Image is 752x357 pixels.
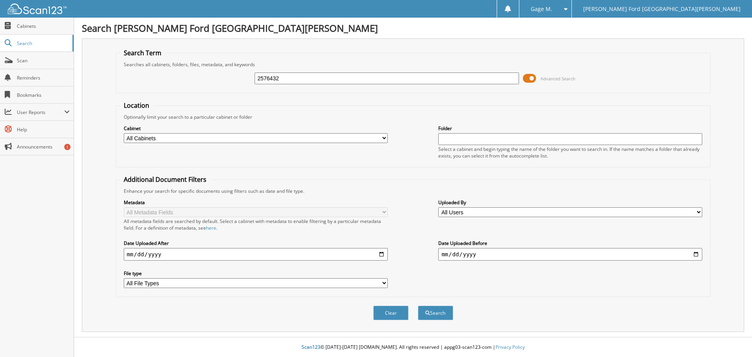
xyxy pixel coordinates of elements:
[74,338,752,357] div: © [DATE]-[DATE] [DOMAIN_NAME]. All rights reserved | appg03-scan123-com |
[206,225,216,231] a: here
[120,49,165,57] legend: Search Term
[17,143,70,150] span: Announcements
[124,270,388,277] label: File type
[17,57,70,64] span: Scan
[17,126,70,133] span: Help
[124,199,388,206] label: Metadata
[418,306,453,320] button: Search
[124,248,388,261] input: start
[124,125,388,132] label: Cabinet
[438,248,702,261] input: end
[64,144,70,150] div: 1
[302,344,320,350] span: Scan123
[120,101,153,110] legend: Location
[17,23,70,29] span: Cabinets
[495,344,525,350] a: Privacy Policy
[124,240,388,246] label: Date Uploaded After
[17,92,70,98] span: Bookmarks
[531,7,552,11] span: Gage M.
[124,218,388,231] div: All metadata fields are searched by default. Select a cabinet with metadata to enable filtering b...
[120,175,210,184] legend: Additional Document Filters
[438,125,702,132] label: Folder
[438,240,702,246] label: Date Uploaded Before
[583,7,741,11] span: [PERSON_NAME] Ford [GEOGRAPHIC_DATA][PERSON_NAME]
[17,74,70,81] span: Reminders
[8,4,67,14] img: scan123-logo-white.svg
[17,40,69,47] span: Search
[120,188,707,194] div: Enhance your search for specific documents using filters such as date and file type.
[82,22,744,34] h1: Search [PERSON_NAME] Ford [GEOGRAPHIC_DATA][PERSON_NAME]
[120,61,707,68] div: Searches all cabinets, folders, files, metadata, and keywords
[373,306,409,320] button: Clear
[540,76,575,82] span: Advanced Search
[438,146,702,159] div: Select a cabinet and begin typing the name of the folder you want to search in. If the name match...
[120,114,707,120] div: Optionally limit your search to a particular cabinet or folder
[17,109,64,116] span: User Reports
[438,199,702,206] label: Uploaded By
